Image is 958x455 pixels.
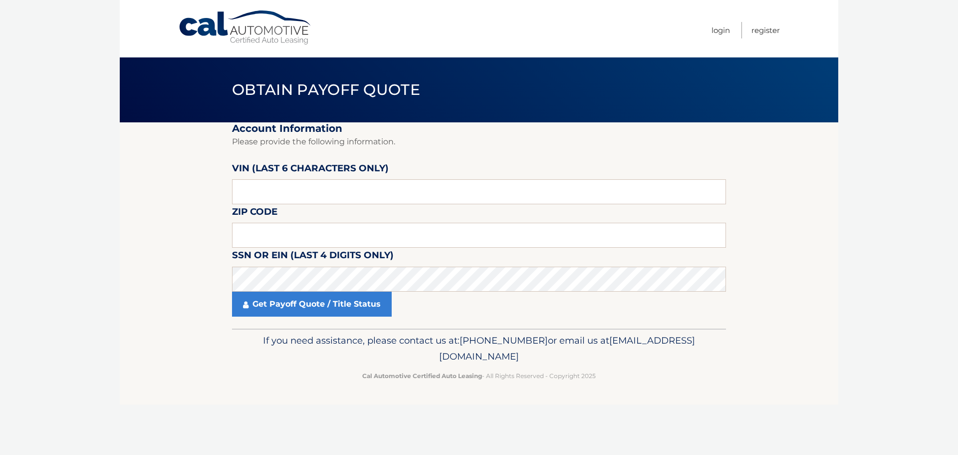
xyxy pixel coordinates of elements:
p: Please provide the following information. [232,135,726,149]
p: - All Rights Reserved - Copyright 2025 [239,371,719,381]
label: SSN or EIN (last 4 digits only) [232,248,394,266]
h2: Account Information [232,122,726,135]
a: Register [751,22,780,38]
a: Cal Automotive [178,10,313,45]
a: Login [712,22,730,38]
a: Get Payoff Quote / Title Status [232,292,392,317]
span: [PHONE_NUMBER] [460,335,548,346]
span: Obtain Payoff Quote [232,80,420,99]
strong: Cal Automotive Certified Auto Leasing [362,372,482,380]
label: VIN (last 6 characters only) [232,161,389,179]
p: If you need assistance, please contact us at: or email us at [239,333,719,365]
label: Zip Code [232,204,277,223]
